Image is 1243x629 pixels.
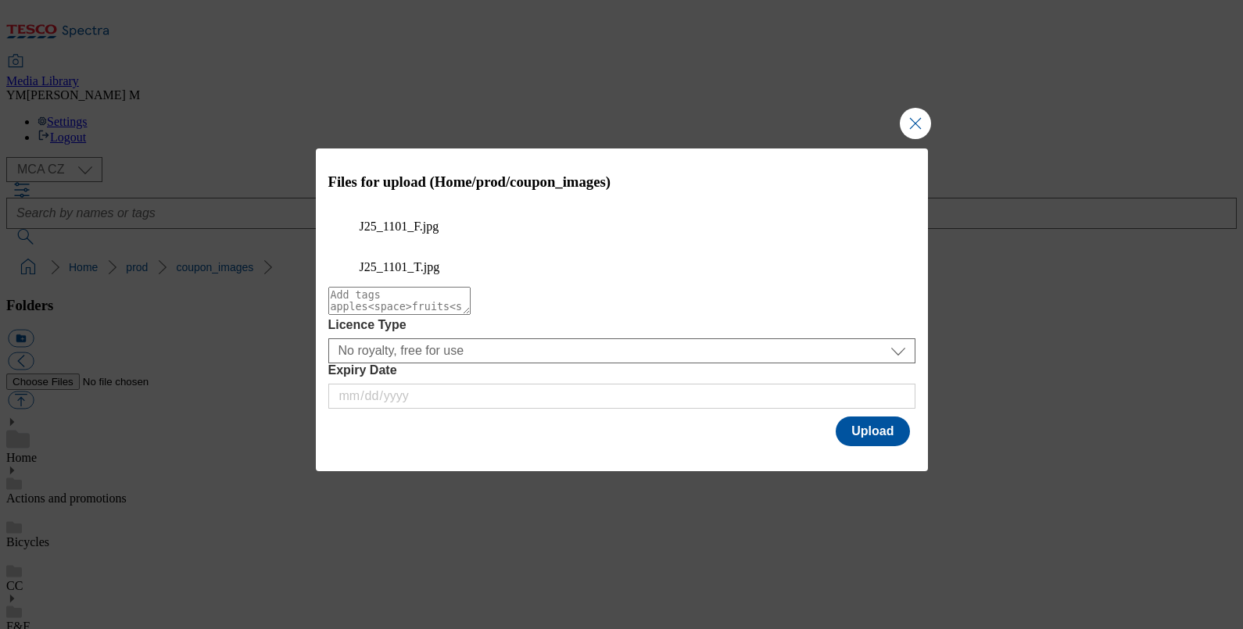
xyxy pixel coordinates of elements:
[316,148,928,471] div: Modal
[900,108,931,139] button: Close Modal
[360,220,884,234] figcaption: J25_1101_F.jpg
[328,363,915,377] label: Expiry Date
[836,416,909,446] button: Upload
[360,260,884,274] figcaption: J25_1101_T.jpg
[328,173,915,191] h3: Files for upload (Home/prod/coupon_images)
[328,318,915,332] label: Licence Type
